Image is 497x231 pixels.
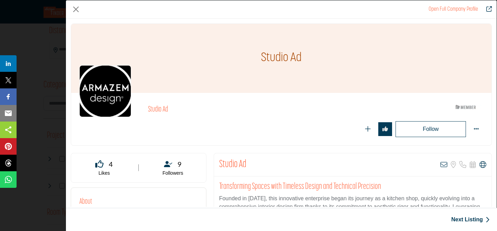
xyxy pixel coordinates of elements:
[80,170,129,177] p: Likes
[396,121,466,137] button: Redirect to login
[429,7,478,12] a: Redirect to studio-ad
[451,215,490,224] a: Next Listing
[177,159,182,169] span: 9
[148,170,197,177] p: Followers
[219,158,246,171] h2: Studio Ad
[450,103,481,112] img: ASID Members
[378,122,392,136] button: Redirect to login page
[109,159,113,169] span: 4
[469,122,483,136] button: More Options
[79,65,131,117] img: studio-ad logo
[71,4,81,15] button: Close
[219,182,486,192] h2: Transforming Spaces with Timeless Design and Technical Precision
[481,5,492,13] a: Redirect to studio-ad
[79,196,92,208] h2: About
[361,122,375,136] button: Redirect to login page
[261,24,302,93] h1: Studio Ad
[148,105,338,114] h2: Studio Ad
